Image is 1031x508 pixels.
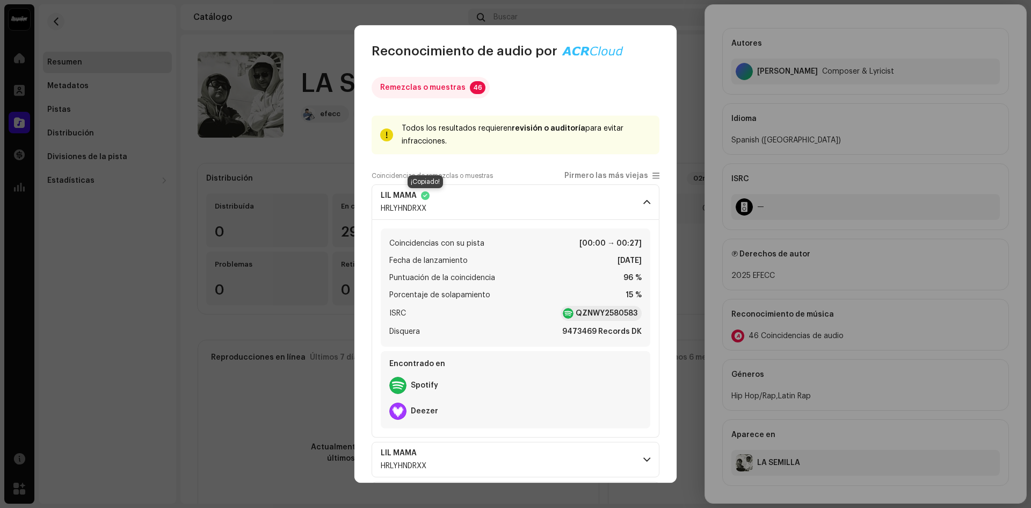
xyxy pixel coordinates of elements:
[372,42,557,60] span: Reconocimiento de audio por
[381,191,430,200] span: LIL MAMA
[389,237,484,250] span: Coincidencias con su pista
[372,171,493,180] label: Coincidencias de remezclas o muestras
[381,462,426,470] span: HRLYHNDRXX
[564,171,659,180] p-togglebutton: Pirmero las más viejas
[389,307,406,320] span: ISRC
[626,289,642,302] strong: 15 %
[402,122,651,148] div: Todos los resultados requieren para evitar infracciones.
[576,308,637,319] strong: QZNWY2580583
[512,125,585,132] strong: revisión o auditoría
[389,325,420,338] span: Disquera
[381,449,417,457] strong: LIL MAMA
[564,172,648,180] span: Pirmero las más viejas
[381,205,426,212] span: HRLYHNDRXX
[389,271,495,284] span: Puntuación de la coincidencia
[372,220,659,438] p-accordion-content: LIL MAMAHRLYHNDRXX
[562,325,642,338] strong: 9473469 Records DK
[381,191,417,200] strong: LIL MAMA
[389,254,468,267] span: Fecha de lanzamiento
[381,449,430,457] span: LIL MAMA
[618,254,642,267] strong: [DATE]
[385,355,646,373] div: Encontrado en
[579,237,642,250] strong: [00:00 → 00:27]
[411,407,438,416] strong: Deezer
[372,442,659,477] p-accordion-header: LIL MAMAHRLYHNDRXX
[389,289,490,302] span: Porcentaje de solapamiento
[411,381,438,390] strong: Spotify
[623,271,642,284] strong: 96 %
[470,81,485,94] p-badge: 46
[372,184,659,220] p-accordion-header: LIL MAMAHRLYHNDRXX
[380,77,466,98] div: Remezclas o muestras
